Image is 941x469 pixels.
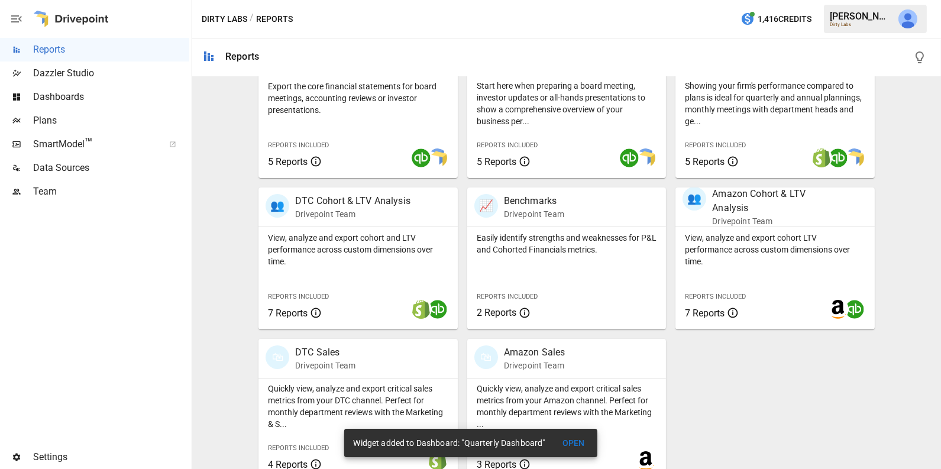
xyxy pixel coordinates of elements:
span: Dazzler Studio [33,66,189,80]
span: 1,416 Credits [758,12,811,27]
img: smart model [636,148,655,167]
p: Start here when preparing a board meeting, investor updates or all-hands presentations to show a ... [477,80,657,127]
div: 📈 [474,194,498,218]
div: Reports [225,51,259,62]
img: smart model [428,148,447,167]
button: 1,416Credits [736,8,816,30]
p: Drivepoint Team [295,208,410,220]
p: Drivepoint Team [295,360,355,371]
p: DTC Cohort & LTV Analysis [295,194,410,208]
span: 7 Reports [268,308,308,319]
span: Team [33,185,189,199]
span: Reports [33,43,189,57]
span: Dashboards [33,90,189,104]
img: quickbooks [412,148,431,167]
img: Julie Wilton [898,9,917,28]
p: View, analyze and export cohort LTV performance across custom dimensions over time. [685,232,865,267]
button: OPEN [555,432,593,454]
p: Export the core financial statements for board meetings, accounting reviews or investor presentat... [268,80,448,116]
img: quickbooks [845,300,864,319]
span: ™ [85,135,93,150]
button: Julie Wilton [891,2,924,35]
span: 2 Reports [477,307,516,318]
span: Reports Included [685,293,746,300]
span: Data Sources [33,161,189,175]
span: Reports Included [477,293,538,300]
div: / [250,12,254,27]
p: DTC Sales [295,345,355,360]
img: smart model [845,148,864,167]
div: [PERSON_NAME] [830,11,891,22]
div: 🛍 [266,345,289,369]
p: View, analyze and export cohort and LTV performance across custom dimensions over time. [268,232,448,267]
span: Reports Included [685,141,746,149]
p: Easily identify strengths and weaknesses for P&L and Cohorted Financials metrics. [477,232,657,255]
p: Drivepoint Team [504,360,565,371]
p: Quickly view, analyze and export critical sales metrics from your Amazon channel. Perfect for mon... [477,383,657,430]
div: 🛍 [474,345,498,369]
img: shopify [412,300,431,319]
div: Dirty Labs [830,22,891,27]
button: Dirty Labs [202,12,247,27]
div: 👥 [266,194,289,218]
p: Benchmarks [504,194,564,208]
p: Amazon Sales [504,345,565,360]
span: Reports Included [268,444,329,452]
span: 5 Reports [477,156,516,167]
img: amazon [829,300,848,319]
p: Amazon Cohort & LTV Analysis [712,187,836,215]
p: Showing your firm's performance compared to plans is ideal for quarterly and annual plannings, mo... [685,80,865,127]
span: Settings [33,450,189,464]
span: SmartModel [33,137,156,151]
span: 5 Reports [685,156,725,167]
img: quickbooks [620,148,639,167]
span: 7 Reports [685,308,725,319]
span: Plans [33,114,189,128]
span: Reports Included [268,141,329,149]
img: shopify [812,148,831,167]
div: Widget added to Dashboard: "Quarterly Dashboard" [353,432,545,454]
img: quickbooks [428,300,447,319]
span: Reports Included [268,293,329,300]
span: Reports Included [477,141,538,149]
p: Drivepoint Team [712,215,836,227]
div: 👥 [683,187,706,211]
p: Drivepoint Team [504,208,564,220]
span: 5 Reports [268,156,308,167]
p: Quickly view, analyze and export critical sales metrics from your DTC channel. Perfect for monthl... [268,383,448,430]
img: quickbooks [829,148,848,167]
